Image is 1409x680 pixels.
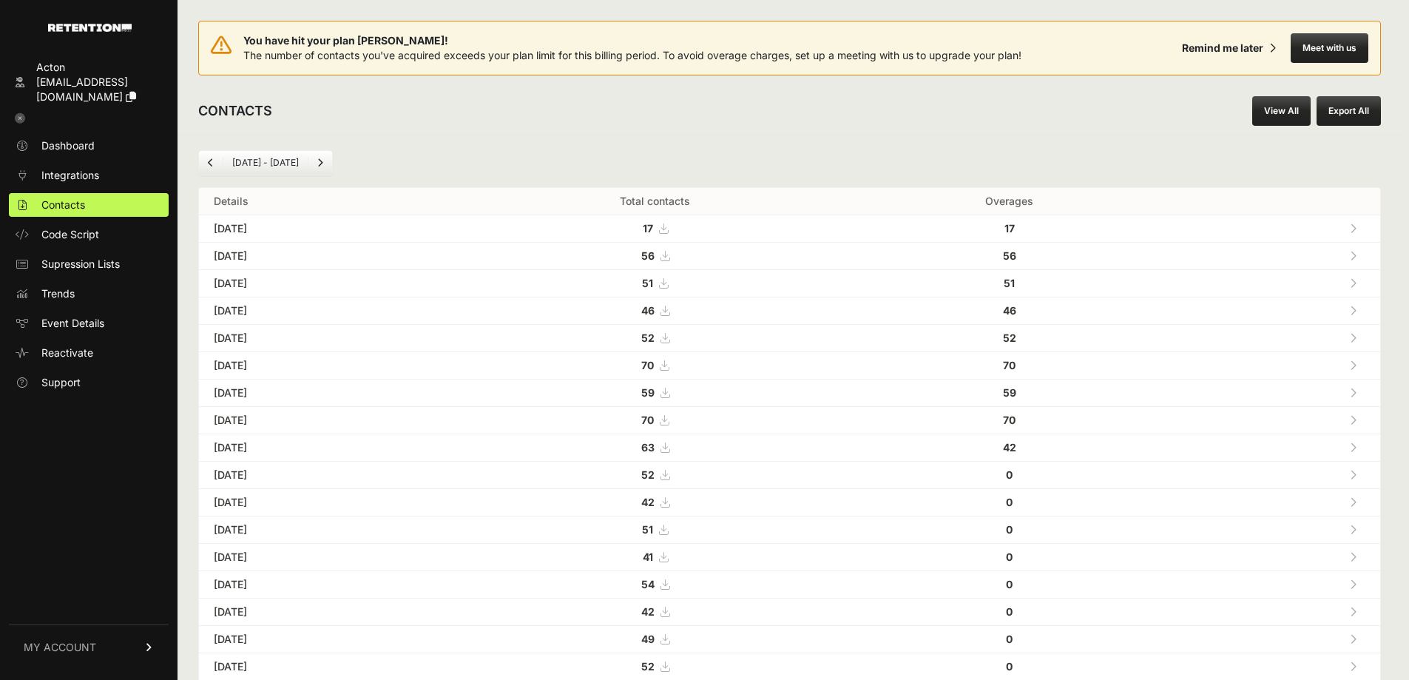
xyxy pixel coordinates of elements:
strong: 59 [1003,386,1016,399]
span: Contacts [41,198,85,212]
strong: 51 [1004,277,1015,289]
img: Retention.com [48,24,132,32]
strong: 51 [642,277,653,289]
a: 52 [641,468,669,481]
strong: 52 [641,331,655,344]
span: Dashboard [41,138,95,153]
td: [DATE] [199,380,456,407]
strong: 42 [641,605,655,618]
a: Code Script [9,223,169,246]
td: [DATE] [199,571,456,599]
a: 63 [641,441,669,454]
strong: 70 [1003,414,1016,426]
td: [DATE] [199,434,456,462]
a: 59 [641,386,669,399]
a: Reactivate [9,341,169,365]
a: Previous [199,151,223,175]
a: 70 [641,359,669,371]
a: 42 [641,496,669,508]
td: [DATE] [199,599,456,626]
a: Acton [EMAIL_ADDRESS][DOMAIN_NAME] [9,55,169,109]
strong: 42 [641,496,655,508]
strong: 0 [1006,660,1013,673]
td: [DATE] [199,297,456,325]
strong: 0 [1006,551,1013,563]
strong: 0 [1006,578,1013,590]
a: 41 [643,551,668,563]
td: [DATE] [199,270,456,297]
strong: 0 [1006,468,1013,481]
a: 52 [641,331,669,344]
a: 51 [642,523,668,536]
a: 17 [643,222,668,235]
strong: 70 [641,359,654,371]
button: Meet with us [1291,33,1368,63]
span: [EMAIL_ADDRESS][DOMAIN_NAME] [36,75,128,103]
div: Remind me later [1182,41,1263,55]
button: Export All [1317,96,1381,126]
th: Total contacts [456,188,854,215]
span: MY ACCOUNT [24,640,96,655]
a: Trends [9,282,169,306]
a: 42 [641,605,669,618]
a: Dashboard [9,134,169,158]
td: [DATE] [199,243,456,270]
a: Supression Lists [9,252,169,276]
a: 46 [641,304,669,317]
strong: 56 [1003,249,1016,262]
td: [DATE] [199,325,456,352]
span: Trends [41,286,75,301]
strong: 70 [1003,359,1016,371]
a: 49 [641,633,669,645]
a: Integrations [9,164,169,187]
span: Support [41,375,81,390]
strong: 51 [642,523,653,536]
strong: 54 [641,578,655,590]
td: [DATE] [199,516,456,544]
strong: 46 [1003,304,1016,317]
h2: CONTACTS [198,101,272,121]
strong: 49 [641,633,655,645]
span: Code Script [41,227,99,242]
span: Reactivate [41,346,93,360]
td: [DATE] [199,462,456,489]
strong: 17 [1004,222,1015,235]
a: Contacts [9,193,169,217]
span: The number of contacts you've acquired exceeds your plan limit for this billing period. To avoid ... [243,49,1021,61]
strong: 0 [1006,496,1013,508]
th: Details [199,188,456,215]
a: Next [308,151,332,175]
a: 70 [641,414,669,426]
td: [DATE] [199,626,456,653]
span: Event Details [41,316,104,331]
strong: 52 [641,468,655,481]
span: Integrations [41,168,99,183]
a: 51 [642,277,668,289]
strong: 41 [643,551,653,563]
strong: 52 [641,660,655,673]
li: [DATE] - [DATE] [223,157,308,169]
strong: 42 [1003,441,1016,454]
a: 54 [641,578,669,590]
a: 56 [641,249,669,262]
span: You have hit your plan [PERSON_NAME]! [243,33,1021,48]
td: [DATE] [199,489,456,516]
strong: 17 [643,222,653,235]
strong: 70 [641,414,654,426]
div: Acton [36,60,163,75]
strong: 46 [641,304,655,317]
a: MY ACCOUNT [9,625,169,670]
strong: 56 [641,249,655,262]
strong: 0 [1006,633,1013,645]
a: 52 [641,660,669,673]
a: View All [1252,96,1311,126]
strong: 0 [1006,605,1013,618]
strong: 59 [641,386,655,399]
a: Event Details [9,312,169,335]
strong: 52 [1003,331,1016,344]
a: Support [9,371,169,394]
strong: 63 [641,441,655,454]
span: Supression Lists [41,257,120,272]
strong: 0 [1006,523,1013,536]
button: Remind me later [1176,35,1282,61]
